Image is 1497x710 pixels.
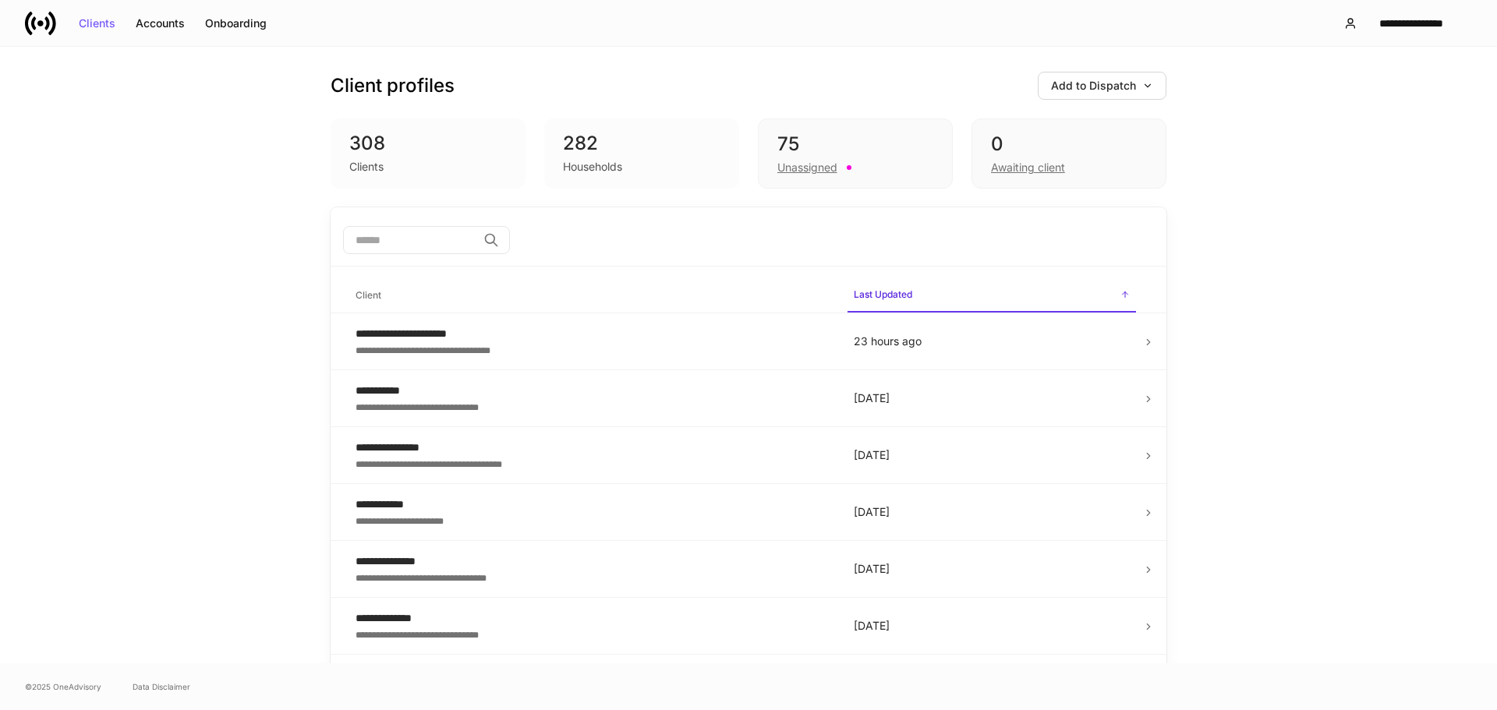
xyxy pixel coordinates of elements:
[356,288,381,302] h6: Client
[1051,80,1153,91] div: Add to Dispatch
[195,11,277,36] button: Onboarding
[133,680,190,693] a: Data Disclaimer
[349,280,835,312] span: Client
[1038,72,1166,100] button: Add to Dispatch
[758,118,953,189] div: 75Unassigned
[848,279,1136,313] span: Last Updated
[79,18,115,29] div: Clients
[69,11,126,36] button: Clients
[25,680,101,693] span: © 2025 OneAdvisory
[854,287,912,302] h6: Last Updated
[854,618,1130,634] p: [DATE]
[349,131,507,156] div: 308
[136,18,185,29] div: Accounts
[563,159,622,175] div: Households
[777,132,933,157] div: 75
[854,334,1130,349] p: 23 hours ago
[205,18,267,29] div: Onboarding
[563,131,720,156] div: 282
[854,447,1130,463] p: [DATE]
[331,73,455,98] h3: Client profiles
[971,118,1166,189] div: 0Awaiting client
[991,160,1065,175] div: Awaiting client
[777,160,837,175] div: Unassigned
[126,11,195,36] button: Accounts
[854,390,1130,406] p: [DATE]
[991,132,1147,157] div: 0
[349,159,384,175] div: Clients
[854,504,1130,520] p: [DATE]
[854,561,1130,577] p: [DATE]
